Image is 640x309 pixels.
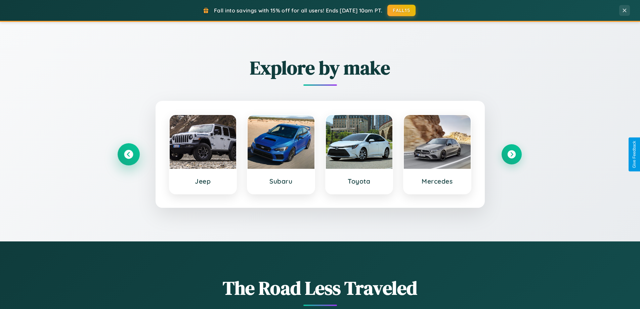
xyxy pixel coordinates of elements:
h2: Explore by make [119,55,522,81]
h3: Jeep [176,177,230,185]
h3: Subaru [254,177,308,185]
h3: Toyota [333,177,386,185]
h1: The Road Less Traveled [119,275,522,301]
div: Give Feedback [632,141,637,168]
h3: Mercedes [411,177,464,185]
button: FALL15 [387,5,416,16]
span: Fall into savings with 15% off for all users! Ends [DATE] 10am PT. [214,7,382,14]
